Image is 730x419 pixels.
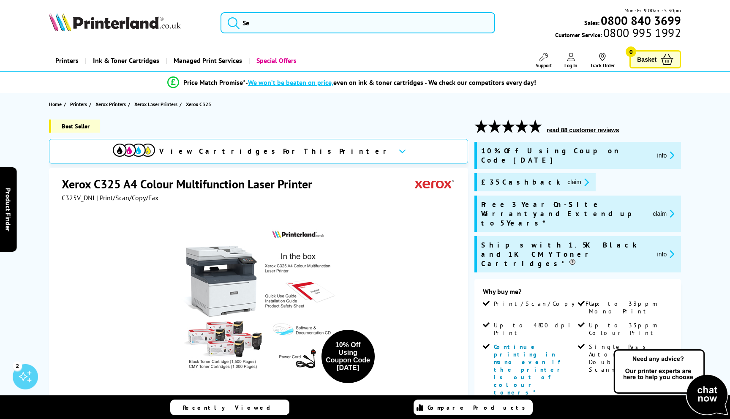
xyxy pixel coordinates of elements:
a: Home [49,100,64,109]
span: | Print/Scan/Copy/Fax [96,193,158,202]
span: Xerox C325 [186,100,211,109]
a: Printers [49,50,85,71]
span: View Cartridges For This Printer [159,147,392,156]
img: View Cartridges [113,144,155,157]
span: Continue printing in mono even if the printer is out of colour toners* [494,343,565,396]
a: Printers [70,100,89,109]
li: modal_Promise [31,75,672,90]
span: Up to 33ppm Mono Print [589,300,671,315]
a: Basket 0 [629,50,681,68]
span: We won’t be beaten on price, [248,78,333,87]
button: read 88 customer reviews [544,126,621,134]
span: Xerox Laser Printers [134,100,177,109]
span: Print/Scan/Copy/Fax [494,300,602,307]
span: 0 [626,46,636,57]
span: Customer Service: [555,29,681,39]
span: Xerox Printers [95,100,126,109]
span: Price Match Promise* [183,78,245,87]
span: Printers [70,100,87,109]
img: Printerland Logo [49,13,181,31]
a: Managed Print Services [166,50,248,71]
button: promo-description [655,150,677,160]
span: Free 3 Year On-Site Warranty and Extend up to 5 Years* [481,200,646,228]
a: Xerox C325 [186,100,213,109]
span: Home [49,100,62,109]
a: Compare Products [414,400,533,415]
span: Ships with 1.5K Black and 1K CMY Toner Cartridges* [481,240,650,268]
span: 0800 995 1992 [602,29,681,37]
span: Product Finder [4,188,13,231]
span: Log In [564,62,577,68]
a: Track Order [590,53,615,68]
h1: Xerox C325 A4 Colour Multifunction Laser Printer [62,176,321,192]
a: Log In [564,53,577,68]
span: £35 Cashback [481,177,561,187]
img: Open Live Chat window [612,348,730,417]
b: 0800 840 3699 [601,13,681,28]
img: Xerox C325 Thumbnail [177,219,343,384]
span: Mon - Fri 9:00am - 5:30pm [624,6,681,14]
span: Up to 33ppm Colour Print [589,321,671,337]
button: promo-description [565,177,591,187]
span: Single Pass Automatic Double Sided Scanning [589,343,671,373]
a: Support [536,53,552,68]
div: 10% Off Using Coupon Code [DATE] [326,341,370,372]
span: Basket [637,54,656,65]
div: - even on ink & toner cartridges - We check our competitors every day! [245,78,536,87]
span: Recently Viewed [183,404,279,411]
span: Up to 4800 dpi Print [494,321,576,337]
a: Printerland Logo [49,13,210,33]
span: Support [536,62,552,68]
span: Compare Products [428,404,530,411]
div: Why buy me? [483,287,673,300]
a: Xerox Laser Printers [134,100,180,109]
a: 0800 840 3699 [599,16,681,24]
img: Xerox [415,176,454,192]
span: Best Seller [49,120,100,133]
div: 2 [13,361,22,370]
span: 10% Off Using Coupon Code [DATE] [481,146,650,165]
button: promo-description [655,249,677,259]
a: Xerox Printers [95,100,128,109]
span: Sales: [584,19,599,27]
span: Ink & Toner Cartridges [93,50,159,71]
span: C325V_DNI [62,193,95,202]
a: Special Offers [248,50,303,71]
a: Recently Viewed [170,400,289,415]
button: promo-description [651,209,677,218]
input: Se [221,12,495,33]
a: Ink & Toner Cartridges [85,50,166,71]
